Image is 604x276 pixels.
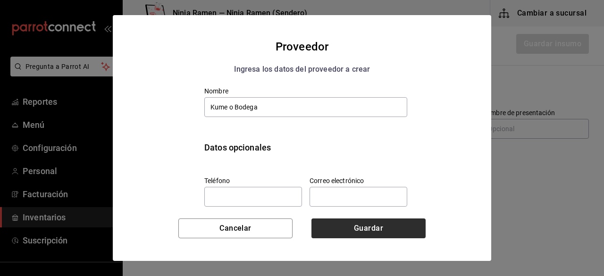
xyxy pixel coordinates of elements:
div: Ingresa los datos del proveedor a crear [124,63,480,75]
label: Teléfono [204,177,302,184]
div: Proveedor [124,38,480,56]
label: Nombre [204,87,407,94]
button: Guardar [311,218,426,238]
div: Datos opcionales [204,141,407,154]
label: Correo electrónico [310,177,407,184]
button: Cancelar [178,218,293,238]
